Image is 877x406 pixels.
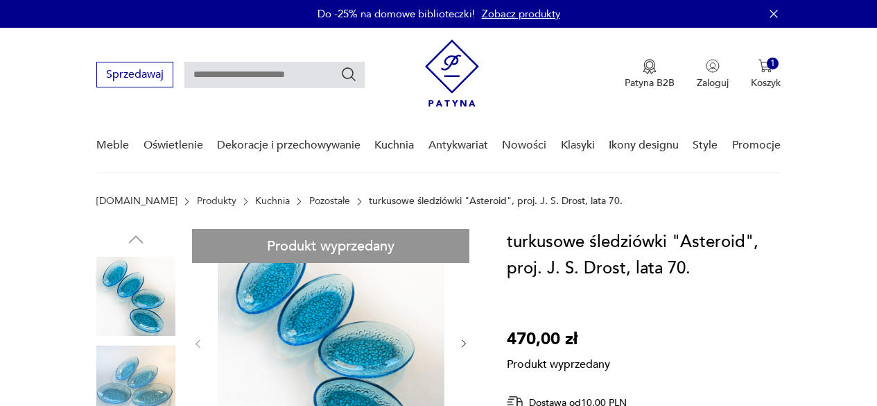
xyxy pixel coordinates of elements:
[693,119,718,172] a: Style
[428,119,488,172] a: Antykwariat
[374,119,414,172] a: Kuchnia
[425,40,479,107] img: Patyna - sklep z meblami i dekoracjami vintage
[758,59,772,73] img: Ikona koszyka
[96,71,173,81] a: Sprzedawaj
[502,119,546,172] a: Nowości
[340,66,357,83] button: Szukaj
[309,196,350,207] a: Pozostałe
[625,59,675,90] button: Patyna B2B
[217,119,361,172] a: Dekoracje i przechowywanie
[507,353,610,372] p: Produkt wyprzedany
[609,119,679,172] a: Ikony designu
[369,196,623,207] p: turkusowe śledziówki "Asteroid", proj. J. S. Drost, lata 70.
[643,59,657,74] img: Ikona medalu
[96,196,177,207] a: [DOMAIN_NAME]
[507,229,781,282] h1: turkusowe śledziówki "Asteroid", proj. J. S. Drost, lata 70.
[697,76,729,90] p: Zaloguj
[507,326,610,353] p: 470,00 zł
[751,59,781,90] button: 1Koszyk
[767,58,779,69] div: 1
[706,59,720,73] img: Ikonka użytkownika
[561,119,595,172] a: Klasyki
[482,7,560,21] a: Zobacz produkty
[96,119,129,172] a: Meble
[697,59,729,90] button: Zaloguj
[751,76,781,90] p: Koszyk
[144,119,203,172] a: Oświetlenie
[318,7,475,21] p: Do -25% na domowe biblioteczki!
[732,119,781,172] a: Promocje
[255,196,290,207] a: Kuchnia
[197,196,236,207] a: Produkty
[625,76,675,90] p: Patyna B2B
[96,62,173,87] button: Sprzedawaj
[625,59,675,90] a: Ikona medaluPatyna B2B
